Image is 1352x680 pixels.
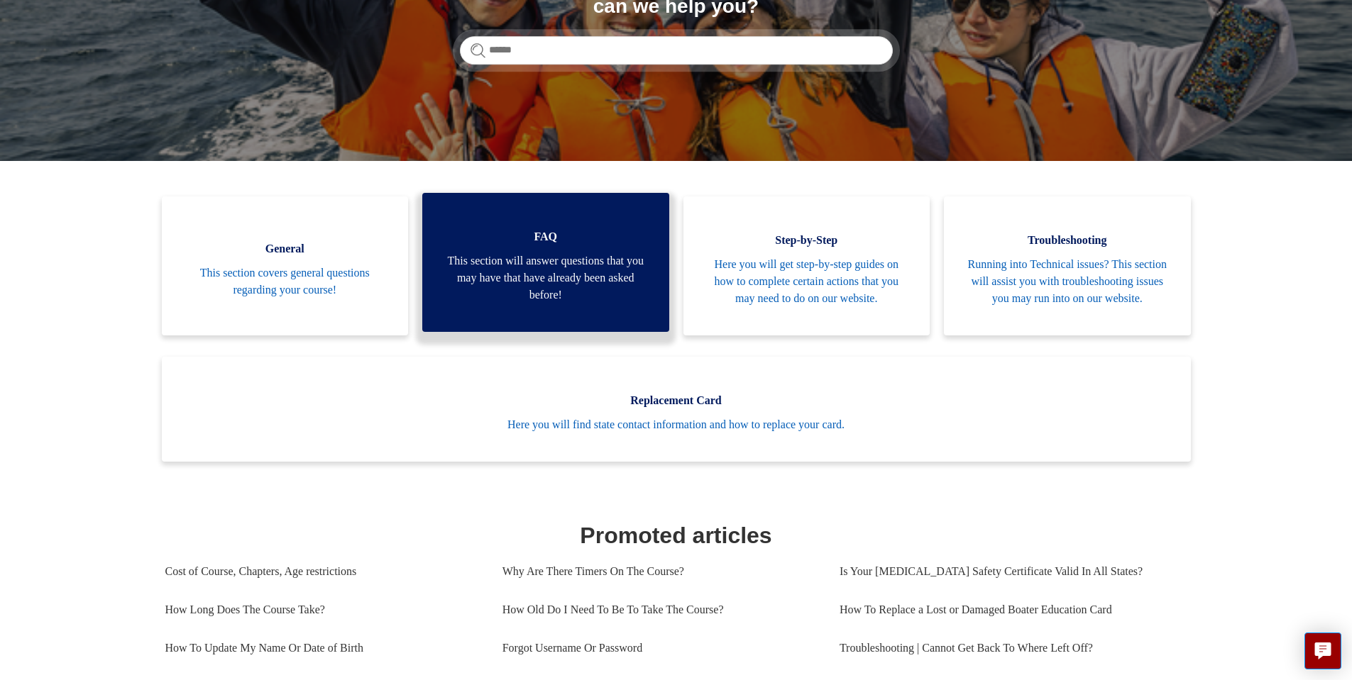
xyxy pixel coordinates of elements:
span: Step-by-Step [705,232,909,249]
a: General This section covers general questions regarding your course! [162,196,409,335]
span: Here you will find state contact information and how to replace your card. [183,416,1170,433]
a: How Old Do I Need To Be To Take The Course? [502,591,818,629]
span: General [183,240,388,257]
span: Here you will get step-by-step guides on how to complete certain actions that you may need to do ... [705,256,909,307]
a: How To Replace a Lost or Damaged Boater Education Card [840,591,1177,629]
span: Running into Technical issues? This section will assist you with troubleshooting issues you may r... [965,256,1170,307]
a: Troubleshooting Running into Technical issues? This section will assist you with troubleshooting ... [944,196,1191,335]
a: Is Your [MEDICAL_DATA] Safety Certificate Valid In All States? [840,552,1177,591]
span: This section covers general questions regarding your course! [183,264,388,299]
a: Why Are There Timers On The Course? [502,552,818,591]
a: FAQ This section will answer questions that you may have that have already been asked before! [422,193,669,332]
a: Troubleshooting | Cannot Get Back To Where Left Off? [840,629,1177,667]
span: FAQ [444,228,648,245]
h1: Promoted articles [165,518,1187,552]
span: Replacement Card [183,392,1170,409]
input: Search [460,36,893,65]
a: Replacement Card Here you will find state contact information and how to replace your card. [162,357,1191,462]
span: Troubleshooting [965,232,1170,249]
span: This section will answer questions that you may have that have already been asked before! [444,252,648,303]
button: Live chat [1304,632,1341,669]
a: Forgot Username Or Password [502,629,818,667]
a: Cost of Course, Chapters, Age restrictions [165,552,481,591]
a: How To Update My Name Or Date of Birth [165,629,481,667]
a: Step-by-Step Here you will get step-by-step guides on how to complete certain actions that you ma... [683,196,930,335]
a: How Long Does The Course Take? [165,591,481,629]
